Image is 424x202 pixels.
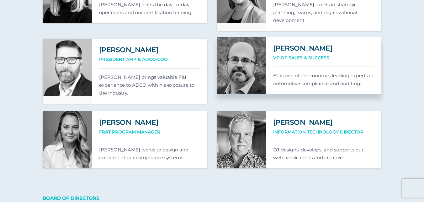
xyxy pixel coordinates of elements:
p: Board of Directors [43,194,381,202]
p: EJ is one of the country's leading experts in automotive compliance and auditing. [273,72,375,87]
div: President AFIP & ADCO COO [99,56,201,68]
h2: [PERSON_NAME] [273,44,375,52]
div: Information Technology Director [273,128,375,141]
p: [PERSON_NAME] works to design and implement our compliance systems. [99,146,201,161]
p: DJ designs, develops, and supports our web applications and creative. [273,146,375,161]
h2: [PERSON_NAME] [99,118,201,127]
p: [PERSON_NAME] excels in strategic planning, teams, and organizational development. [273,1,375,24]
h2: [PERSON_NAME] [99,46,201,54]
div: FRAT Program Manager [99,128,201,141]
p: [PERSON_NAME] leads the day-to-day operations and our certification training. [99,1,201,16]
p: [PERSON_NAME] brings valuable F&I experience to ADCO with his exposure to the industry. [99,73,201,97]
div: VP of Sales & Success [273,54,375,67]
h2: [PERSON_NAME] [273,118,375,127]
